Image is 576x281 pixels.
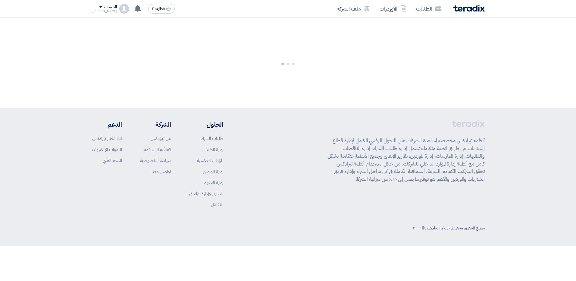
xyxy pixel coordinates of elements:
[332,2,375,16] a: ملف الشركة
[197,157,223,164] a: المزادات العكسية
[453,5,485,12] img: Teradix logo
[152,168,171,175] a: تواصل معنا
[144,146,171,153] a: اتفاقية المستخدم
[203,168,223,175] a: إدارة الموردين
[413,225,484,231] div: جميع الحقوق محفوظة لشركة تيرادكس © ٢٠٢٢
[201,135,223,142] a: طلبات الشراء
[92,9,117,13] div: [PERSON_NAME]
[119,4,129,14] img: profile_test.png
[202,146,223,153] a: إدارة الطلبات
[92,120,122,129] li: الدعم
[411,2,446,16] a: الطلبات
[152,7,165,11] span: English
[189,190,223,197] a: التقارير وإدارة الإنفاق
[375,2,411,16] a: الأوردرات
[204,179,223,186] a: إدارة العقود
[140,157,171,164] a: سياسة الخصوصية
[151,135,171,142] a: عن تيرادكس
[140,120,171,129] li: الشركة
[211,201,223,208] a: التكامل
[103,157,122,164] a: الدعم الفني
[92,146,122,153] a: الندوات الإلكترونية
[189,120,223,129] li: الحلول
[148,4,175,14] button: English
[92,135,122,142] a: لماذا تختار تيرادكس
[327,137,485,183] p: أنظمة تيرادكس مخصصة لمساعدة الشركات على التحول الرقمي الكامل لإدارة قطاع المشتريات عن طريق أنظمة ...
[104,5,117,10] div: الحساب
